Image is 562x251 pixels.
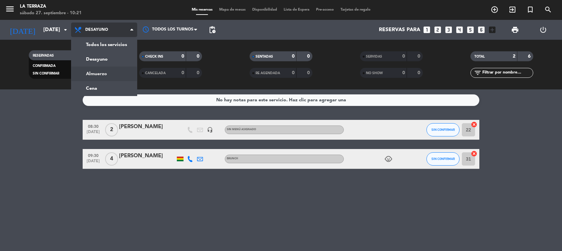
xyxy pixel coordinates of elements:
[105,152,118,166] span: 4
[85,122,101,130] span: 08:30
[85,130,101,137] span: [DATE]
[431,128,455,131] span: SIN CONFIRMAR
[508,6,516,14] i: exit_to_app
[471,150,477,157] i: cancel
[145,55,163,58] span: CHECK INS
[256,55,273,58] span: SENTADAS
[119,123,175,131] div: [PERSON_NAME]
[71,81,137,96] a: Cena
[433,25,442,34] i: looks_two
[33,64,56,68] span: CONFIRMADA
[5,4,15,14] i: menu
[5,4,15,16] button: menu
[482,69,533,76] input: Filtrar por nombre...
[477,25,486,34] i: looks_6
[426,152,460,166] button: SIN CONFIRMAR
[5,23,40,37] i: [DATE]
[71,67,137,81] a: Almuerzo
[20,10,82,17] div: sábado 27. septiembre - 10:21
[33,72,59,75] span: SIN CONFIRMAR
[280,8,313,12] span: Lista de Espera
[431,157,455,161] span: SIN CONFIRMAR
[85,151,101,159] span: 09:30
[313,8,337,12] span: Pre-acceso
[181,54,184,59] strong: 0
[307,54,311,59] strong: 0
[71,37,137,52] a: Todos los servicios
[337,8,374,12] span: Tarjetas de regalo
[216,8,249,12] span: Mapa de mesas
[379,27,420,33] span: Reservas para
[488,25,497,34] i: add_box
[444,25,453,34] i: looks_3
[491,6,499,14] i: add_circle_outline
[418,71,421,75] strong: 0
[119,152,175,160] div: [PERSON_NAME]
[188,8,216,12] span: Mis reservas
[197,71,201,75] strong: 0
[227,157,238,160] span: BRUNCH
[511,26,519,34] span: print
[33,54,54,57] span: RESERVADAS
[20,3,82,10] div: La Terraza
[366,55,382,58] span: SERVIDAS
[529,20,557,40] div: LOG OUT
[544,6,552,14] i: search
[85,27,108,32] span: Desayuno
[181,71,184,75] strong: 0
[455,25,464,34] i: looks_4
[256,72,280,75] span: RE AGENDADA
[539,26,547,34] i: power_settings_new
[513,54,515,59] strong: 2
[466,25,475,34] i: looks_5
[227,128,256,131] span: Sin menú asignado
[471,121,477,128] i: cancel
[105,123,118,136] span: 2
[474,69,482,77] i: filter_list
[292,54,295,59] strong: 0
[366,72,383,75] span: NO SHOW
[422,25,431,34] i: looks_one
[197,54,201,59] strong: 0
[249,8,280,12] span: Disponibilidad
[208,26,216,34] span: pending_actions
[216,96,346,104] div: No hay notas para este servicio. Haz clic para agregar una
[292,71,295,75] strong: 0
[71,52,137,67] a: Desayuno
[402,71,405,75] strong: 0
[426,123,460,136] button: SIN CONFIRMAR
[402,54,405,59] strong: 0
[207,127,213,133] i: headset_mic
[85,159,101,167] span: [DATE]
[384,155,392,163] i: child_care
[145,72,166,75] span: CANCELADA
[474,55,485,58] span: TOTAL
[526,6,534,14] i: turned_in_not
[418,54,421,59] strong: 0
[61,26,69,34] i: arrow_drop_down
[307,71,311,75] strong: 0
[528,54,532,59] strong: 6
